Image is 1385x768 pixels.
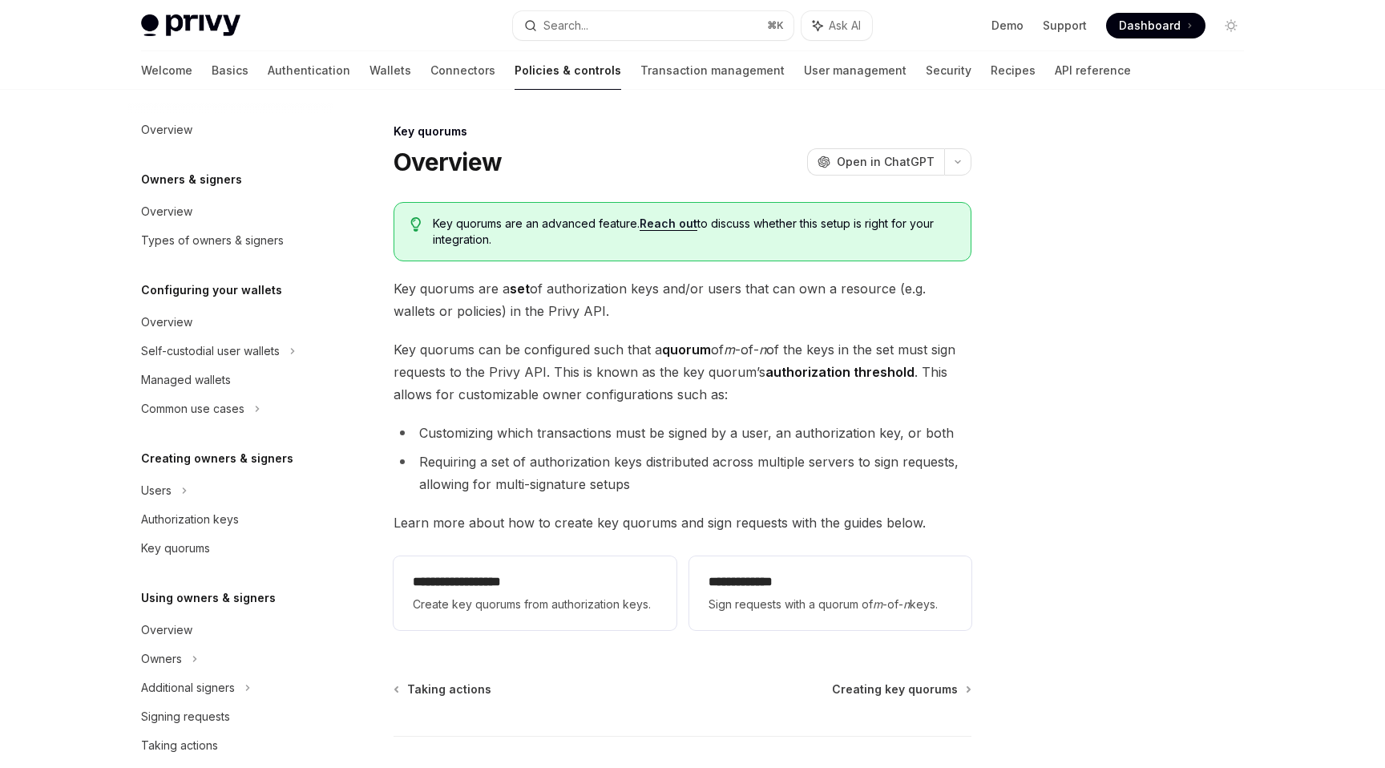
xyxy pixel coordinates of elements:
[128,616,333,645] a: Overview
[268,51,350,90] a: Authentication
[802,11,872,40] button: Ask AI
[1043,18,1087,34] a: Support
[141,649,182,669] div: Owners
[141,588,276,608] h5: Using owners & signers
[991,18,1024,34] a: Demo
[141,370,231,390] div: Managed wallets
[128,115,333,144] a: Overview
[510,281,530,297] strong: set
[394,422,971,444] li: Customizing which transactions must be signed by a user, an authorization key, or both
[141,14,240,37] img: light logo
[804,51,907,90] a: User management
[837,154,935,170] span: Open in ChatGPT
[430,51,495,90] a: Connectors
[141,539,210,558] div: Key quorums
[1106,13,1205,38] a: Dashboard
[128,197,333,226] a: Overview
[394,123,971,139] div: Key quorums
[832,681,970,697] a: Creating key quorums
[141,736,218,755] div: Taking actions
[395,681,491,697] a: Taking actions
[141,707,230,726] div: Signing requests
[141,449,293,468] h5: Creating owners & signers
[407,681,491,697] span: Taking actions
[212,51,248,90] a: Basics
[141,202,192,221] div: Overview
[141,281,282,300] h5: Configuring your wallets
[410,217,422,232] svg: Tip
[515,51,621,90] a: Policies & controls
[128,505,333,534] a: Authorization keys
[807,148,944,176] button: Open in ChatGPT
[141,481,172,500] div: Users
[141,342,280,361] div: Self-custodial user wallets
[513,11,793,40] button: Search...⌘K
[903,597,910,611] em: n
[1055,51,1131,90] a: API reference
[873,597,882,611] em: m
[543,16,588,35] div: Search...
[829,18,861,34] span: Ask AI
[394,277,971,322] span: Key quorums are a of authorization keys and/or users that can own a resource (e.g. wallets or pol...
[765,364,915,380] strong: authorization threshold
[128,534,333,563] a: Key quorums
[141,231,284,250] div: Types of owners & signers
[394,338,971,406] span: Key quorums can be configured such that a of -of- of the keys in the set must sign requests to th...
[141,620,192,640] div: Overview
[413,595,656,614] span: Create key quorums from authorization keys.
[640,216,697,231] a: Reach out
[394,148,502,176] h1: Overview
[926,51,971,90] a: Security
[128,308,333,337] a: Overview
[141,51,192,90] a: Welcome
[141,313,192,332] div: Overview
[1119,18,1181,34] span: Dashboard
[767,19,784,32] span: ⌘ K
[394,451,971,495] li: Requiring a set of authorization keys distributed across multiple servers to sign requests, allow...
[640,51,785,90] a: Transaction management
[709,595,952,614] span: Sign requests with a quorum of -of- keys.
[433,216,955,248] span: Key quorums are an advanced feature. to discuss whether this setup is right for your integration.
[832,681,958,697] span: Creating key quorums
[1218,13,1244,38] button: Toggle dark mode
[724,342,735,358] em: m
[759,342,766,358] em: n
[128,226,333,255] a: Types of owners & signers
[141,678,235,697] div: Additional signers
[662,342,711,358] strong: quorum
[394,511,971,534] span: Learn more about how to create key quorums and sign requests with the guides below.
[141,510,239,529] div: Authorization keys
[369,51,411,90] a: Wallets
[141,399,244,418] div: Common use cases
[128,702,333,731] a: Signing requests
[141,170,242,189] h5: Owners & signers
[128,731,333,760] a: Taking actions
[141,120,192,139] div: Overview
[128,366,333,394] a: Managed wallets
[991,51,1036,90] a: Recipes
